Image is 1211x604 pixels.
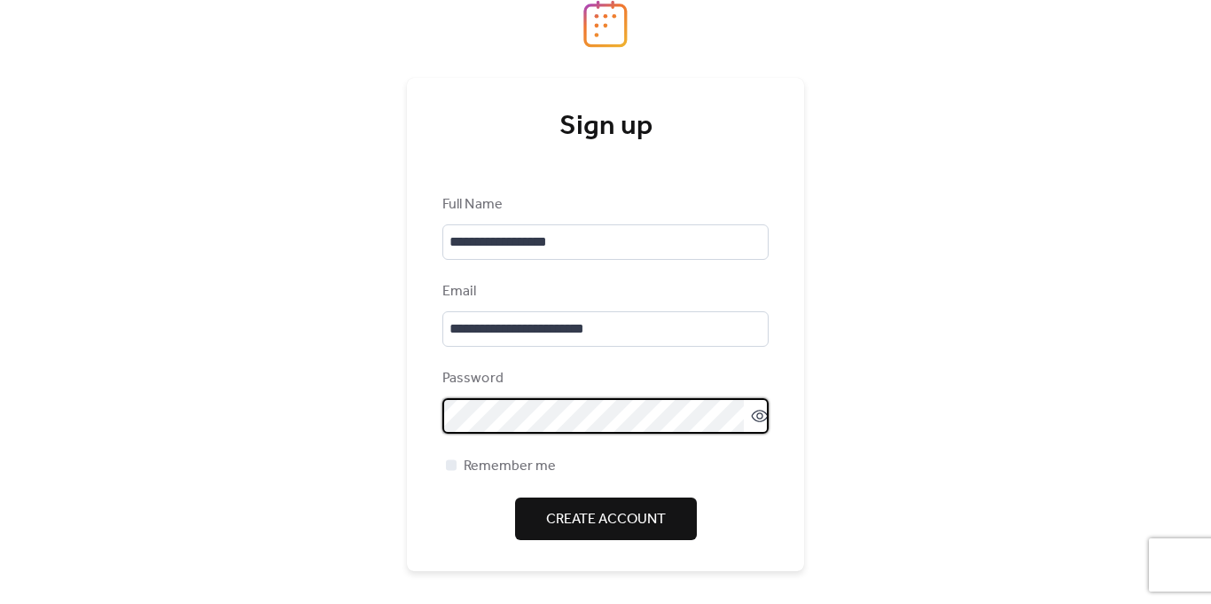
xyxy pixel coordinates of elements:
[442,109,769,145] div: Sign up
[546,509,666,530] span: Create Account
[515,498,697,540] button: Create Account
[442,368,765,389] div: Password
[442,194,765,216] div: Full Name
[442,281,765,302] div: Email
[464,456,556,477] span: Remember me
